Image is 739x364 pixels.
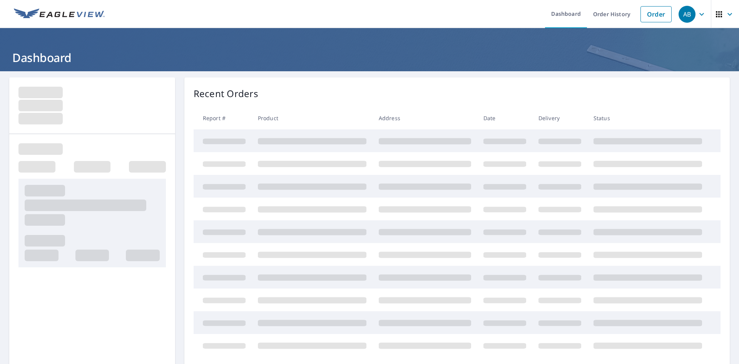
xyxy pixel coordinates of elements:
h1: Dashboard [9,50,730,65]
th: Product [252,107,373,129]
th: Delivery [532,107,587,129]
th: Address [373,107,477,129]
p: Recent Orders [194,87,258,101]
div: AB [679,6,696,23]
img: EV Logo [14,8,105,20]
th: Date [477,107,532,129]
th: Status [587,107,708,129]
a: Order [640,6,672,22]
th: Report # [194,107,252,129]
